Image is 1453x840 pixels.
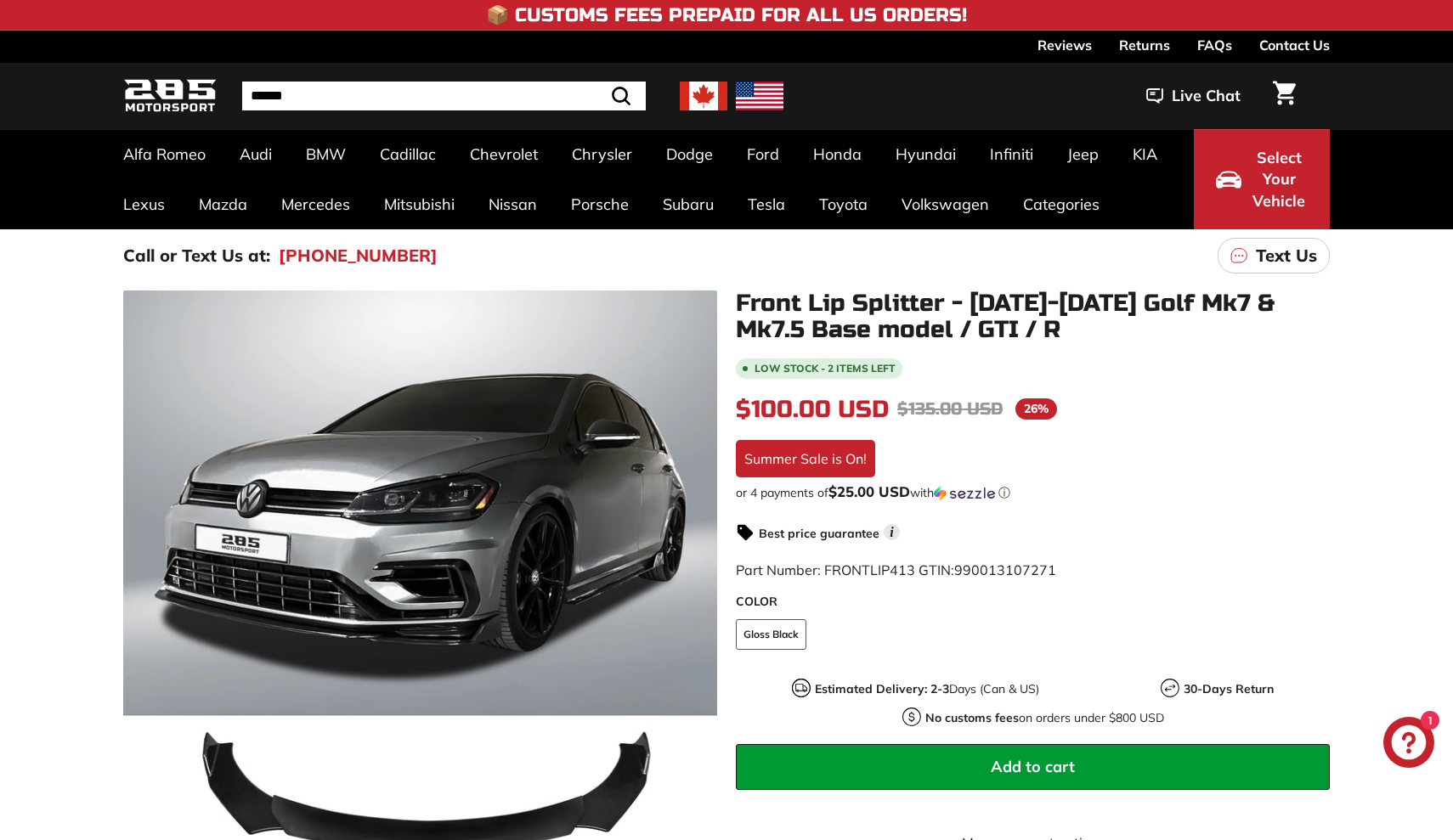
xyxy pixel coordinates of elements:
[1378,717,1439,772] inbox-online-store-chat: Shopify online store chat
[1259,31,1330,59] a: Contact Us
[991,757,1075,776] span: Add to cart
[879,129,973,179] a: Hyundai
[736,290,1330,343] h1: Front Lip Splitter - [DATE]-[DATE] Golf Mk7 & Mk7.5 Base model / GTI / R
[885,179,1006,229] a: Volkswagen
[1124,75,1263,117] button: Live Chat
[1197,31,1232,59] a: FAQs
[884,524,900,540] span: i
[453,129,555,179] a: Chevrolet
[802,179,885,229] a: Toyota
[828,482,910,500] span: $25.00 USD
[555,129,649,179] a: Chrysler
[736,395,889,424] span: $100.00 USD
[289,129,363,179] a: BMW
[242,82,646,110] input: Search
[646,179,731,229] a: Subaru
[736,561,1056,578] span: Part Number: FRONTLIP413 GTIN:
[954,561,1056,578] span: 990013107271
[223,129,289,179] a: Audi
[472,179,554,229] a: Nissan
[279,243,438,268] a: [PHONE_NUMBER]
[649,129,730,179] a: Dodge
[1172,85,1241,107] span: Live Chat
[106,179,182,229] a: Lexus
[736,593,1330,611] label: COLOR
[1116,129,1174,179] a: KIA
[736,744,1330,790] button: Add to cart
[123,243,270,268] p: Call or Text Us at:
[755,364,896,374] span: Low stock - 2 items left
[934,486,995,501] img: Sezzle
[367,179,472,229] a: Mitsubishi
[1119,31,1170,59] a: Returns
[736,484,1330,501] div: or 4 payments of$25.00 USDwithSezzle Click to learn more about Sezzle
[106,129,223,179] a: Alfa Romeo
[1194,129,1330,229] button: Select Your Vehicle
[1006,179,1117,229] a: Categories
[759,526,879,541] strong: Best price guarantee
[1250,147,1308,212] span: Select Your Vehicle
[925,709,1164,727] p: on orders under $800 USD
[925,710,1019,725] strong: No customs fees
[1263,67,1306,125] a: Cart
[730,129,796,179] a: Ford
[815,681,949,696] strong: Estimated Delivery: 2-3
[123,76,217,116] img: Logo_285_Motorsport_areodynamics_components
[1037,31,1092,59] a: Reviews
[736,484,1330,501] div: or 4 payments of with
[486,5,967,25] h4: 📦 Customs Fees Prepaid for All US Orders!
[796,129,879,179] a: Honda
[1218,238,1330,273] a: Text Us
[973,129,1050,179] a: Infiniti
[1184,681,1274,696] strong: 30-Days Return
[554,179,646,229] a: Porsche
[897,398,1003,420] span: $135.00 USD
[731,179,802,229] a: Tesla
[363,129,453,179] a: Cadillac
[1015,398,1057,420] span: 26%
[1256,243,1317,268] p: Text Us
[264,179,367,229] a: Mercedes
[1050,129,1116,179] a: Jeep
[815,680,1039,698] p: Days (Can & US)
[736,440,875,477] div: Summer Sale is On!
[182,179,264,229] a: Mazda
